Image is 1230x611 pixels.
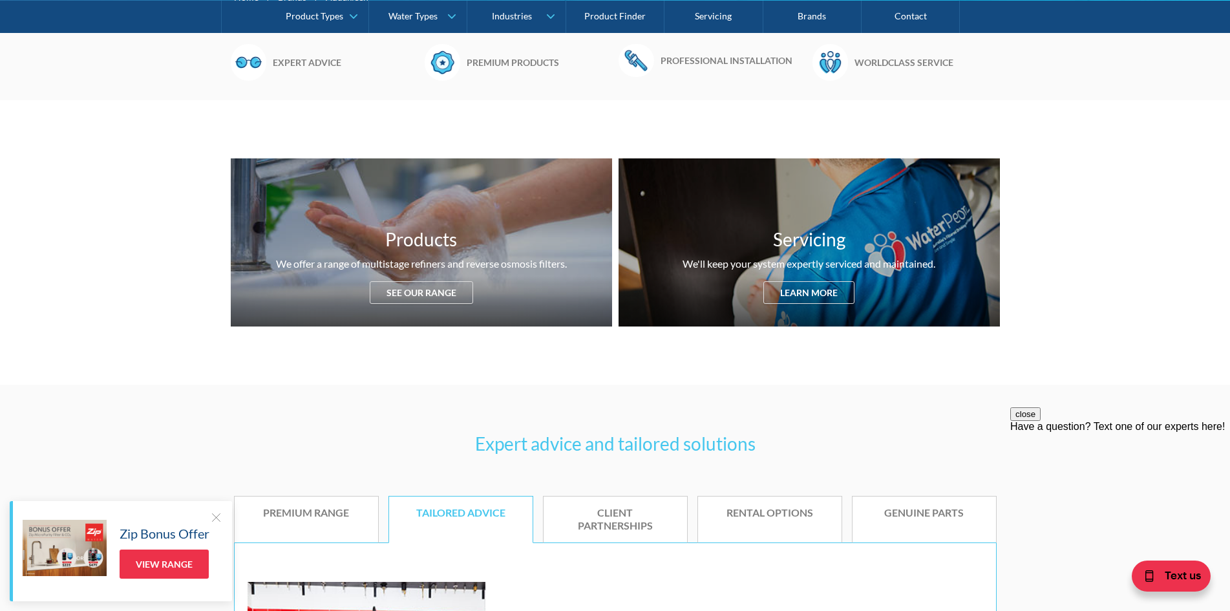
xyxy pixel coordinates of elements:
img: Glasses [231,44,266,80]
div: Tailored advice [408,506,513,520]
div: Learn more [763,281,854,304]
div: Client partnerships [563,506,668,533]
div: Genuine parts [872,506,977,520]
div: We'll keep your system expertly serviced and maintained. [683,256,935,272]
div: Rental options [717,506,822,520]
div: We offer a range of multistage refiners and reverse osmosis filters. [276,256,567,272]
h6: Professional installation [661,54,806,67]
h3: Expert advice and tailored solutions [234,430,997,457]
iframe: podium webchat widget prompt [1010,407,1230,563]
img: Badge [425,44,460,80]
div: Water Types [388,10,438,21]
a: ServicingWe'll keep your system expertly serviced and maintained.Learn more [619,158,1000,327]
h5: Zip Bonus Offer [120,524,209,543]
a: View Range [120,550,209,579]
a: ProductsWe offer a range of multistage refiners and reverse osmosis filters.See our range [231,158,612,327]
div: Industries [492,10,532,21]
div: Product Types [286,10,343,21]
iframe: podium webchat widget bubble [1127,546,1230,611]
h3: Servicing [773,226,845,253]
h6: Worldclass service [854,56,1000,69]
img: Wrench [619,44,654,76]
div: See our range [370,281,473,304]
h3: Products [385,226,457,253]
img: Zip Bonus Offer [23,520,107,576]
div: Premium range [254,506,359,520]
img: Waterpeople Symbol [812,44,848,80]
h6: Premium products [467,56,612,69]
h6: Expert advice [273,56,418,69]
